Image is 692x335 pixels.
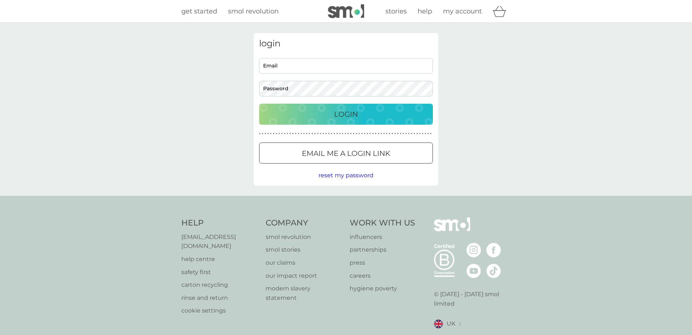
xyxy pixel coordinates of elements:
[309,132,310,136] p: ●
[486,264,501,278] img: visit the smol Tiktok page
[417,132,418,136] p: ●
[295,132,296,136] p: ●
[353,132,354,136] p: ●
[266,218,343,229] h4: Company
[266,271,343,281] a: our impact report
[386,132,388,136] p: ●
[303,132,305,136] p: ●
[350,232,415,242] a: influencers
[385,7,407,15] span: stories
[389,132,390,136] p: ●
[320,132,321,136] p: ●
[434,290,511,308] p: © [DATE] - [DATE] smol limited
[259,104,433,125] button: Login
[418,7,432,15] span: help
[322,132,324,136] p: ●
[270,132,272,136] p: ●
[414,132,415,136] p: ●
[266,284,343,302] a: modern slavery statement
[434,319,443,328] img: UK flag
[290,132,291,136] p: ●
[359,132,360,136] p: ●
[397,132,398,136] p: ●
[422,132,423,136] p: ●
[265,132,266,136] p: ●
[467,264,481,278] img: visit the smol Youtube page
[259,142,433,164] button: Email me a login link
[181,232,258,251] a: [EMAIL_ADDRESS][DOMAIN_NAME]
[302,148,390,159] p: Email me a login link
[266,258,343,268] a: our claims
[181,6,217,17] a: get started
[273,132,274,136] p: ●
[375,132,376,136] p: ●
[370,132,371,136] p: ●
[276,132,277,136] p: ●
[385,6,407,17] a: stories
[181,293,258,303] a: rinse and return
[306,132,308,136] p: ●
[418,6,432,17] a: help
[337,132,338,136] p: ●
[284,132,286,136] p: ●
[486,243,501,257] img: visit the smol Facebook page
[350,218,415,229] h4: Work With Us
[427,132,429,136] p: ●
[430,132,432,136] p: ●
[228,6,279,17] a: smol revolution
[262,132,263,136] p: ●
[447,319,455,328] span: UK
[392,132,393,136] p: ●
[328,4,364,18] img: smol
[287,132,288,136] p: ●
[266,232,343,242] a: smol revolution
[364,132,366,136] p: ●
[298,132,299,136] p: ●
[350,284,415,293] p: hygiene poverty
[312,132,313,136] p: ●
[381,132,382,136] p: ●
[228,7,279,15] span: smol revolution
[345,132,346,136] p: ●
[281,132,283,136] p: ●
[266,245,343,255] a: smol stories
[259,38,433,49] h3: login
[181,268,258,277] p: safety first
[383,132,385,136] p: ●
[350,271,415,281] a: careers
[372,132,374,136] p: ●
[325,132,327,136] p: ●
[443,7,482,15] span: my account
[259,132,261,136] p: ●
[342,132,343,136] p: ●
[367,132,368,136] p: ●
[278,132,280,136] p: ●
[361,132,363,136] p: ●
[318,172,374,179] span: reset my password
[350,132,352,136] p: ●
[181,306,258,315] a: cookie settings
[334,132,335,136] p: ●
[434,218,470,242] img: smol
[339,132,341,136] p: ●
[350,258,415,268] a: press
[400,132,401,136] p: ●
[356,132,357,136] p: ●
[181,280,258,290] a: carton recycling
[350,245,415,255] a: partnerships
[292,132,294,136] p: ●
[181,255,258,264] p: help centre
[347,132,349,136] p: ●
[300,132,302,136] p: ●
